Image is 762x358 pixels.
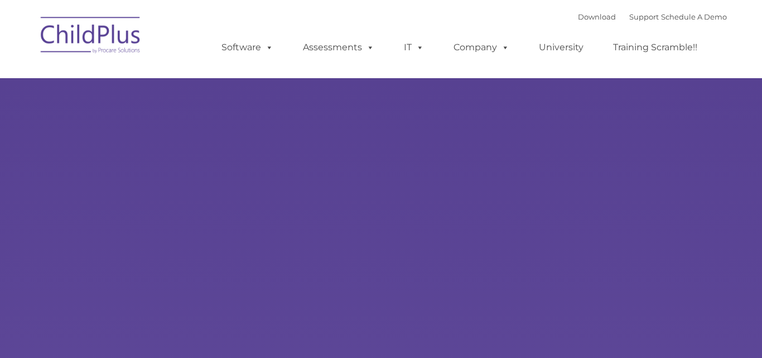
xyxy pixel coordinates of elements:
font: | [578,12,727,21]
a: University [528,36,595,59]
a: Support [629,12,659,21]
a: IT [393,36,435,59]
a: Assessments [292,36,385,59]
a: Download [578,12,616,21]
a: Company [442,36,520,59]
img: ChildPlus by Procare Solutions [35,9,147,65]
a: Software [210,36,284,59]
a: Training Scramble!! [602,36,708,59]
a: Schedule A Demo [661,12,727,21]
